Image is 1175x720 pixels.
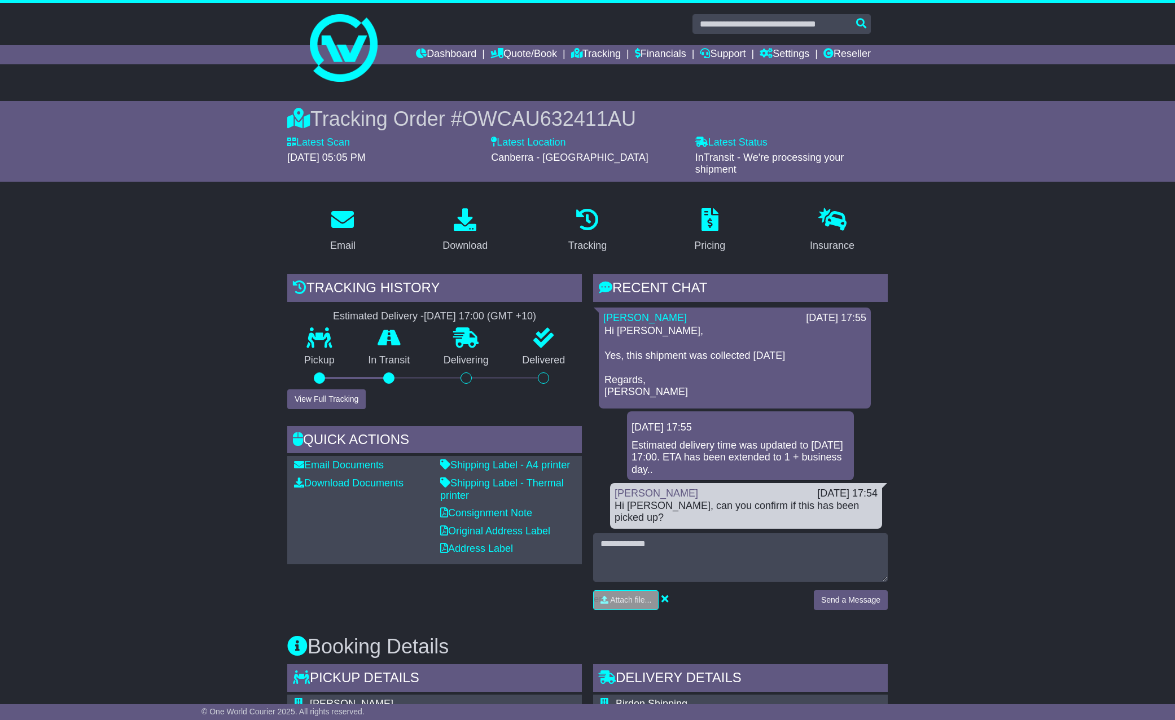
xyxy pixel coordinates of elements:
div: [DATE] 17:55 [632,422,849,434]
span: Canberra - [GEOGRAPHIC_DATA] [491,152,648,163]
span: Birdon Shipping [616,698,687,709]
p: Hi [PERSON_NAME], Yes, this shipment was collected [DATE] Regards, [PERSON_NAME] [604,325,865,398]
div: Estimated delivery time was updated to [DATE] 17:00. ETA has been extended to 1 + business day.. [632,440,849,476]
a: Reseller [823,45,871,64]
a: Support [700,45,746,64]
span: © One World Courier 2025. All rights reserved. [201,707,365,716]
a: [PERSON_NAME] [615,488,698,499]
a: Dashboard [416,45,476,64]
a: Download [435,204,495,257]
a: Shipping Label - Thermal printer [440,477,564,501]
div: Tracking history [287,274,582,305]
div: Hi [PERSON_NAME], can you confirm if this has been picked up? [615,500,878,524]
a: Address Label [440,543,513,554]
button: View Full Tracking [287,389,366,409]
a: Tracking [561,204,614,257]
div: Insurance [810,238,854,253]
a: Email Documents [294,459,384,471]
div: Download [442,238,488,253]
a: Quote/Book [490,45,557,64]
p: In Transit [352,354,427,367]
a: Consignment Note [440,507,532,519]
div: Pricing [694,238,725,253]
div: [DATE] 17:55 [806,312,866,324]
div: Tracking Order # [287,107,888,131]
div: RECENT CHAT [593,274,888,305]
span: OWCAU632411AU [462,107,636,130]
p: Delivered [506,354,582,367]
span: [DATE] 05:05 PM [287,152,366,163]
div: Estimated Delivery - [287,310,582,323]
div: Quick Actions [287,426,582,456]
a: Pricing [687,204,733,257]
button: Send a Message [814,590,888,610]
span: [PERSON_NAME] [310,698,393,709]
div: Tracking [568,238,607,253]
span: InTransit - We're processing your shipment [695,152,844,175]
label: Latest Scan [287,137,350,149]
label: Latest Status [695,137,768,149]
h3: Booking Details [287,635,888,658]
div: Delivery Details [593,664,888,695]
a: Shipping Label - A4 printer [440,459,570,471]
div: Email [330,238,356,253]
p: Pickup [287,354,352,367]
a: Download Documents [294,477,404,489]
a: Settings [760,45,809,64]
a: Insurance [803,204,862,257]
div: Pickup Details [287,664,582,695]
a: Tracking [571,45,621,64]
p: Delivering [427,354,506,367]
a: Original Address Label [440,525,550,537]
a: Financials [635,45,686,64]
label: Latest Location [491,137,565,149]
a: [PERSON_NAME] [603,312,687,323]
div: [DATE] 17:54 [817,488,878,500]
div: [DATE] 17:00 (GMT +10) [424,310,536,323]
a: Email [323,204,363,257]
